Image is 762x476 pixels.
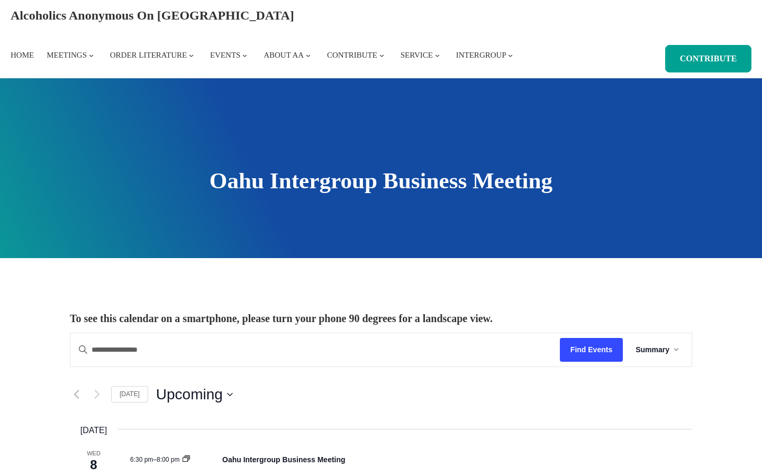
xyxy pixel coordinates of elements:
[70,424,117,437] time: [DATE]
[264,51,304,59] span: About AA
[130,456,153,463] span: 6:30 pm
[156,384,233,405] button: Click to toggle datepicker
[83,449,105,458] span: Wed
[327,51,377,59] span: Contribute
[189,52,194,57] button: Order Literature submenu
[665,45,751,72] a: Contribute
[183,456,190,463] a: Event series: Oahu Intergroup Business Meeting
[379,52,384,57] button: Contribute submenu
[327,48,377,62] a: Contribute
[456,48,506,62] a: Intergroup
[636,344,669,356] span: Summary
[157,456,179,463] span: 8:00 pm
[401,51,433,59] span: Service
[435,52,440,57] button: Service submenu
[242,52,247,57] button: Events submenu
[210,48,241,62] a: Events
[11,51,34,59] span: Home
[222,455,346,464] a: Oahu Intergroup Business Meeting
[306,52,311,57] button: About AA submenu
[11,48,34,62] a: Home
[47,48,87,62] a: Meetings
[11,166,751,197] h1: Oahu Intergroup Business Meeting
[264,48,304,62] a: About AA
[156,384,223,405] span: Upcoming
[456,51,506,59] span: Intergroup
[560,338,623,362] button: Find Events
[210,51,241,59] span: Events
[90,388,103,401] button: Next Events
[70,313,493,324] strong: To see this calendar on a smartphone, please turn your phone 90 degrees for a landscape view.
[401,48,433,62] a: Service
[110,51,187,59] span: Order Literature
[11,48,516,62] nav: Intergroup
[508,52,513,57] button: Intergroup submenu
[111,386,148,402] a: [DATE]
[70,388,83,401] a: Previous Events
[89,52,94,57] button: Meetings submenu
[130,456,182,463] time: 2025-10-08 18:30:00 :: 2025-10-08 20:00:00
[623,333,692,367] button: Summary
[83,456,105,474] span: 8
[47,51,87,59] span: Meetings
[70,333,560,367] input: Enter Keyword. Search for events by Keyword.
[11,6,294,25] a: Alcoholics Anonymous on [GEOGRAPHIC_DATA]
